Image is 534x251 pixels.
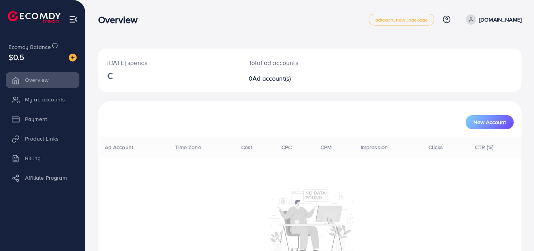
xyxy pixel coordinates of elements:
[8,11,61,23] img: logo
[375,17,428,22] span: adreach_new_package
[249,58,336,67] p: Total ad accounts
[369,14,434,25] a: adreach_new_package
[466,115,514,129] button: New Account
[9,51,25,63] span: $0.5
[98,14,144,25] h3: Overview
[69,54,77,61] img: image
[108,58,230,67] p: [DATE] spends
[253,74,291,83] span: Ad account(s)
[9,43,51,51] span: Ecomdy Balance
[69,15,78,24] img: menu
[479,15,521,24] p: [DOMAIN_NAME]
[463,14,521,25] a: [DOMAIN_NAME]
[249,75,336,82] h2: 0
[473,119,506,125] span: New Account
